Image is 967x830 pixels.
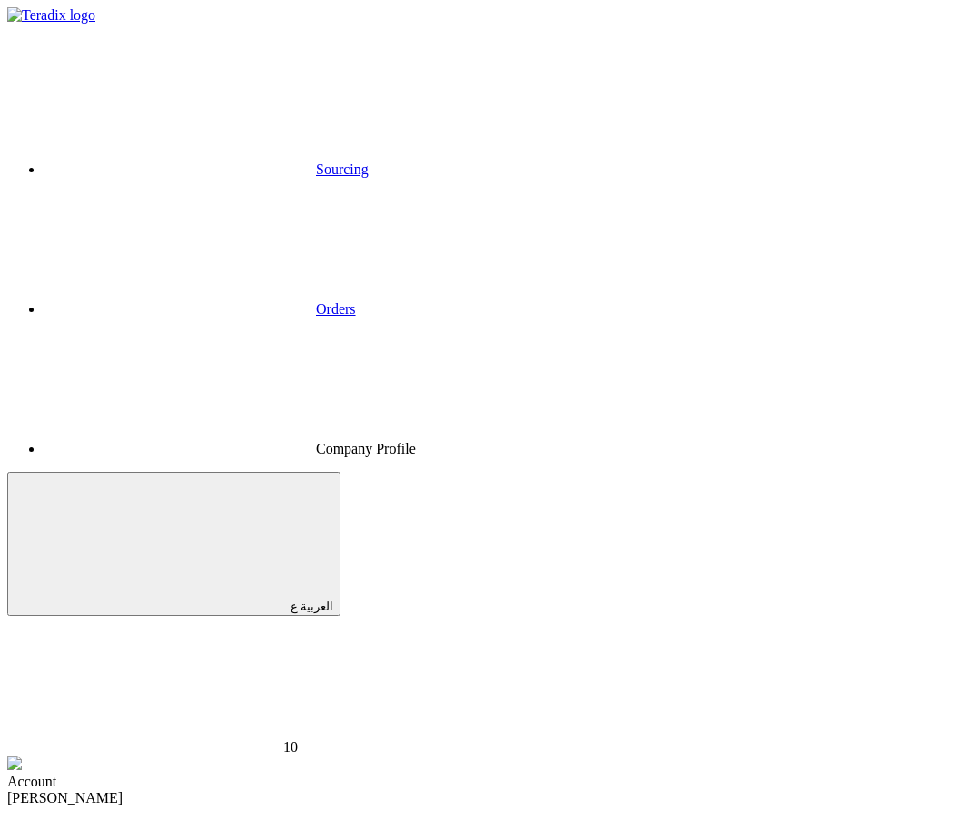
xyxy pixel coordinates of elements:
span: 10 [283,739,298,755]
a: Sourcing [44,161,369,177]
div: Account [7,774,960,790]
span: العربية [301,600,333,613]
a: Orders [44,301,356,317]
div: [PERSON_NAME] [7,790,960,806]
span: ع [291,600,298,613]
img: Teradix logo [7,7,95,24]
img: profile_test.png [7,756,22,770]
a: Company Profile [44,441,416,456]
button: العربية ع [7,472,340,616]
